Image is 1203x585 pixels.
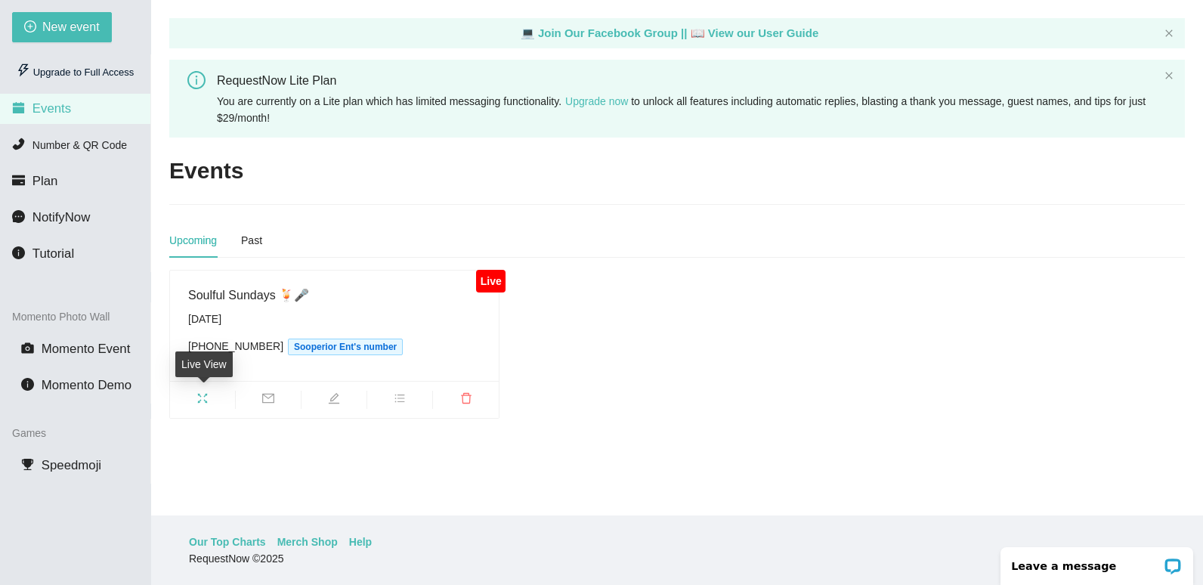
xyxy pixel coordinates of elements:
span: Momento Event [42,342,131,356]
span: Speedmoji [42,458,101,472]
span: camera [21,342,34,354]
div: Past [241,232,262,249]
span: credit-card [12,174,25,187]
div: [PHONE_NUMBER] [188,338,481,355]
span: info-circle [187,71,206,89]
span: thunderbolt [17,63,30,77]
span: NotifyNow [32,210,90,224]
span: Sooperior Ent's number [288,339,403,355]
span: New event [42,17,100,36]
iframe: LiveChat chat widget [991,537,1203,585]
span: laptop [691,26,705,39]
span: info-circle [21,378,34,391]
span: close [1164,71,1174,80]
span: calendar [12,101,25,114]
button: plus-circleNew event [12,12,112,42]
a: Merch Shop [277,534,338,550]
span: Events [32,101,71,116]
span: message [12,210,25,223]
span: mail [236,392,301,409]
span: Tutorial [32,246,74,261]
div: Live View [175,351,233,377]
div: Soulful Sundays 🍹🎤 [188,286,481,305]
div: Upgrade to Full Access [12,57,138,88]
a: Our Top Charts [189,534,266,550]
a: laptop View our User Guide [691,26,819,39]
span: info-circle [12,246,25,259]
span: delete [433,392,499,409]
div: Upcoming [169,232,217,249]
span: phone [12,138,25,150]
div: Live [476,270,506,292]
div: [DATE] [188,311,481,327]
div: RequestNow © 2025 [189,550,1161,567]
button: close [1164,71,1174,81]
h2: Events [169,156,243,187]
span: bars [367,392,432,409]
div: RequestNow Lite Plan [217,71,1158,90]
span: plus-circle [24,20,36,35]
span: close [1164,29,1174,38]
span: You are currently on a Lite plan which has limited messaging functionality. to unlock all feature... [217,95,1146,124]
a: laptop Join Our Facebook Group || [521,26,691,39]
button: close [1164,29,1174,39]
span: laptop [521,26,535,39]
span: Number & QR Code [32,139,127,151]
a: Upgrade now [565,95,628,107]
span: Plan [32,174,58,188]
span: edit [302,392,366,409]
span: trophy [21,458,34,471]
span: fullscreen [170,392,235,409]
span: Momento Demo [42,378,131,392]
a: Help [349,534,372,550]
